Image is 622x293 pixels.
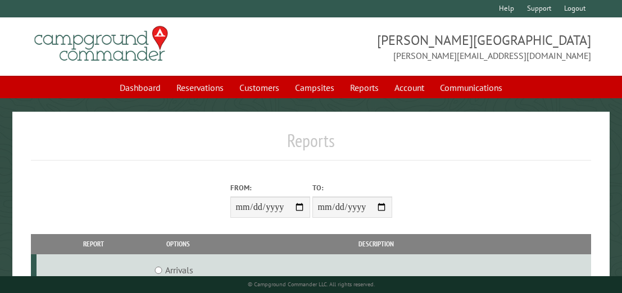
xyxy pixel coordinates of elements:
[343,77,385,98] a: Reports
[312,182,392,193] label: To:
[170,77,230,98] a: Reservations
[31,130,591,161] h1: Reports
[207,234,546,254] th: Description
[288,77,341,98] a: Campsites
[113,77,167,98] a: Dashboard
[433,77,509,98] a: Communications
[388,77,431,98] a: Account
[233,77,286,98] a: Customers
[37,234,150,254] th: Report
[230,182,310,193] label: From:
[165,263,193,277] label: Arrivals
[311,31,591,62] span: [PERSON_NAME][GEOGRAPHIC_DATA] [PERSON_NAME][EMAIL_ADDRESS][DOMAIN_NAME]
[31,22,171,66] img: Campground Commander
[248,281,375,288] small: © Campground Commander LLC. All rights reserved.
[150,234,207,254] th: Options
